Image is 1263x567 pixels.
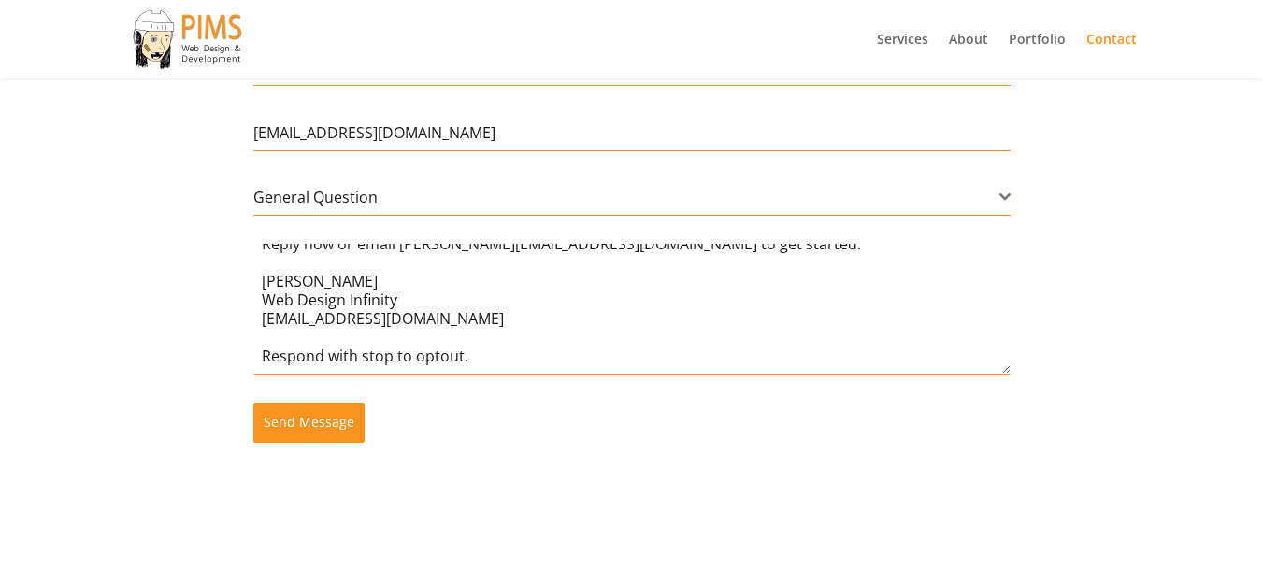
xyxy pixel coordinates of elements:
[264,413,354,432] span: Send Message
[253,403,365,442] button: Send Message
[253,179,999,215] span: General Question
[253,114,1011,152] input: * Email Address
[1009,33,1066,78] a: Portfolio
[253,179,1011,216] span: General Question
[877,33,928,78] a: Services
[1086,33,1137,78] a: Contact
[131,8,245,71] img: PIMS Web Design & Development LLC
[949,33,988,78] a: About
